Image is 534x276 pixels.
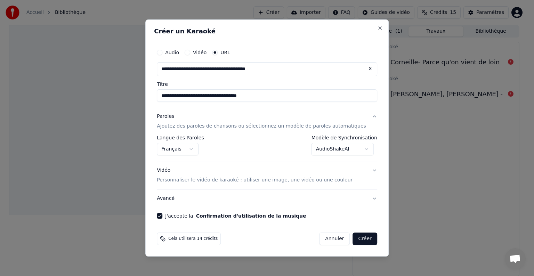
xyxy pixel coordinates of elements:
[157,177,353,184] p: Personnaliser le vidéo de karaoké : utiliser une image, une vidéo ou une couleur
[157,113,174,120] div: Paroles
[157,167,353,184] div: Vidéo
[168,236,218,242] span: Cela utilisera 14 crédits
[157,161,377,189] button: VidéoPersonnaliser le vidéo de karaoké : utiliser une image, une vidéo ou une couleur
[157,107,377,135] button: ParolesAjoutez des paroles de chansons ou sélectionnez un modèle de paroles automatiques
[193,50,207,55] label: Vidéo
[353,233,377,245] button: Créer
[157,189,377,208] button: Avancé
[196,213,306,218] button: J'accepte la
[157,135,204,140] label: Langue des Paroles
[157,82,377,87] label: Titre
[154,28,380,34] h2: Créer un Karaoké
[157,123,366,130] p: Ajoutez des paroles de chansons ou sélectionnez un modèle de paroles automatiques
[165,50,179,55] label: Audio
[220,50,230,55] label: URL
[157,135,377,161] div: ParolesAjoutez des paroles de chansons ou sélectionnez un modèle de paroles automatiques
[165,213,306,218] label: J'accepte la
[311,135,377,140] label: Modèle de Synchronisation
[319,233,350,245] button: Annuler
